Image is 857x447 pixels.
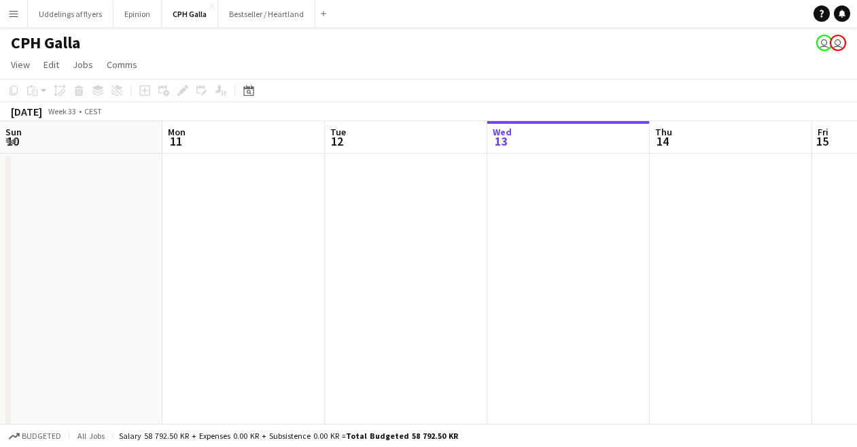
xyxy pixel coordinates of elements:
[655,126,672,138] span: Thu
[3,133,22,149] span: 10
[38,56,65,73] a: Edit
[107,59,137,71] span: Comms
[816,35,833,51] app-user-avatar: Carla Sørensen
[5,56,35,73] a: View
[162,1,218,27] button: CPH Galla
[168,126,186,138] span: Mon
[653,133,672,149] span: 14
[816,133,828,149] span: 15
[43,59,59,71] span: Edit
[7,429,63,444] button: Budgeted
[113,1,162,27] button: Epinion
[75,431,107,441] span: All jobs
[330,126,346,138] span: Tue
[67,56,99,73] a: Jobs
[818,126,828,138] span: Fri
[101,56,143,73] a: Comms
[119,431,458,441] div: Salary 58 792.50 KR + Expenses 0.00 KR + Subsistence 0.00 KR =
[84,106,102,116] div: CEST
[45,106,79,116] span: Week 33
[218,1,315,27] button: Bestseller / Heartland
[73,59,93,71] span: Jobs
[166,133,186,149] span: 11
[11,33,80,53] h1: CPH Galla
[830,35,846,51] app-user-avatar: Luna Amalie Sander
[11,59,30,71] span: View
[491,133,512,149] span: 13
[346,431,458,441] span: Total Budgeted 58 792.50 KR
[28,1,113,27] button: Uddelings af flyers
[22,431,61,441] span: Budgeted
[11,105,42,118] div: [DATE]
[5,126,22,138] span: Sun
[493,126,512,138] span: Wed
[328,133,346,149] span: 12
